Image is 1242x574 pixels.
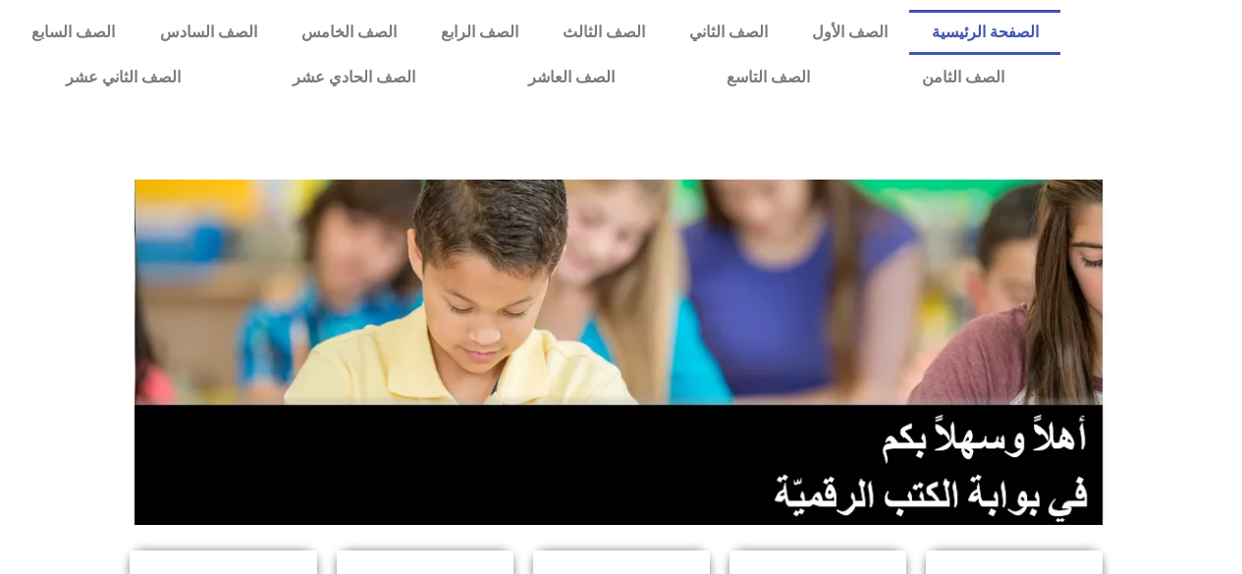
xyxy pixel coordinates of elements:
a: الصف السابع [10,10,137,55]
a: الصف الثاني عشر [10,55,237,100]
a: الصف الخامس [279,10,418,55]
a: الصف الثاني [667,10,789,55]
a: الصف الحادي عشر [237,55,471,100]
a: الصف الثالث [540,10,667,55]
a: الصف العاشر [472,55,671,100]
a: الصف التاسع [671,55,866,100]
a: الصف السادس [137,10,279,55]
a: الصف الأول [789,10,909,55]
a: الصفحة الرئيسية [909,10,1060,55]
a: الصف الرابع [418,10,540,55]
a: الصف الثامن [866,55,1060,100]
